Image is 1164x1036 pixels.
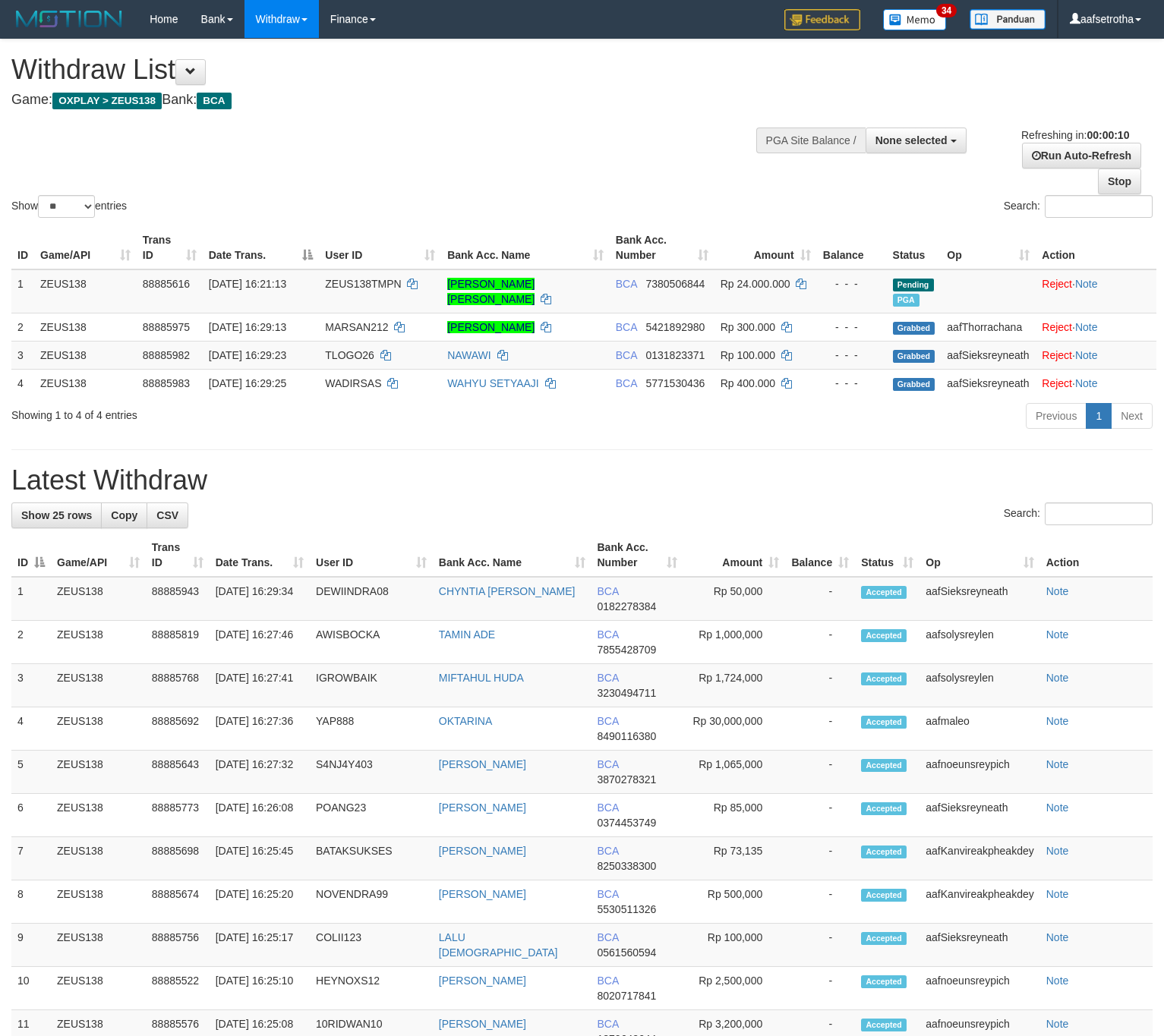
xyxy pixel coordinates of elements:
[11,93,761,108] h4: Game: Bank:
[1042,377,1072,389] a: Reject
[598,644,657,656] span: Copy 7855428709 to clipboard
[146,924,210,967] td: 88885756
[785,880,855,924] td: -
[11,751,51,794] td: 5
[447,349,491,361] a: NAWAWI
[51,751,146,794] td: ZEUS138
[1046,715,1069,727] a: Note
[785,621,855,664] td: -
[893,294,920,307] span: Marked by aafsolysreylen
[1046,931,1069,943] a: Note
[433,534,591,577] th: Bank Acc. Name: activate to sort column ascending
[645,321,705,333] span: Copy 5421892980 to clipboard
[11,269,34,313] td: 1
[325,349,374,361] span: TLOGO26
[51,577,146,621] td: ZEUS138
[883,9,947,30] img: Button%20Memo.svg
[1075,278,1098,290] a: Note
[616,321,637,333] span: BCA
[591,534,683,577] th: Bank Acc. Number: activate to sort column ascending
[920,967,1039,1010] td: aafnoeunsreypich
[1042,278,1072,290] a: Reject
[209,377,286,389] span: [DATE] 16:29:25
[441,226,610,269] th: Bank Acc. Name: activate to sort column ascending
[439,975,526,987] a: [PERSON_NAME]
[1022,143,1141,168] a: Run Auto-Refresh
[210,707,310,751] td: [DATE] 16:27:36
[11,8,127,30] img: MOTION_logo.png
[11,401,474,423] div: Showing 1 to 4 of 4 entries
[146,707,210,751] td: 88885692
[1046,975,1069,987] a: Note
[920,880,1039,924] td: aafKanvireakpheakdey
[1036,313,1156,341] td: ·
[1004,195,1153,218] label: Search:
[784,9,860,30] img: Feedback.jpg
[11,924,51,967] td: 9
[447,278,535,305] a: [PERSON_NAME] [PERSON_NAME]
[439,801,526,814] a: [PERSON_NAME]
[11,837,51,880] td: 7
[52,93,162,109] span: OXPLAY > ZEUS138
[310,577,433,621] td: DEWIINDRA08
[920,621,1039,664] td: aafsolysreylen
[1046,1018,1069,1030] a: Note
[721,278,790,290] span: Rp 24.000.000
[11,465,1153,496] h1: Latest Withdraw
[920,794,1039,837] td: aafSieksreyneath
[156,509,178,521] span: CSV
[319,226,441,269] th: User ID: activate to sort column ascending
[598,758,619,770] span: BCA
[598,585,619,597] span: BCA
[11,226,34,269] th: ID
[11,341,34,369] td: 3
[598,773,657,786] span: Copy 3870278321 to clipboard
[51,621,146,664] td: ZEUS138
[616,278,637,290] span: BCA
[146,751,210,794] td: 88885643
[785,967,855,1010] td: -
[861,629,907,642] span: Accepted
[310,794,433,837] td: POANG23
[683,664,785,707] td: Rp 1,724,000
[683,794,785,837] td: Rp 85,000
[146,880,210,924] td: 88885674
[34,313,137,341] td: ZEUS138
[101,502,147,528] a: Copy
[143,278,190,290] span: 88885616
[38,195,95,218] select: Showentries
[598,1018,619,1030] span: BCA
[34,369,137,397] td: ZEUS138
[197,93,231,109] span: BCA
[11,621,51,664] td: 2
[447,377,539,389] a: WAHYU SETYAAJI
[683,880,785,924] td: Rp 500,000
[310,837,433,880] td: BATAKSUKSES
[1042,349,1072,361] a: Reject
[1087,129,1129,141] strong: 00:00:10
[861,932,907,945] span: Accepted
[920,751,1039,794] td: aafnoeunsreypich
[51,664,146,707] td: ZEUS138
[714,226,817,269] th: Amount: activate to sort column ascending
[439,628,495,641] a: TAMIN ADE
[861,1019,907,1031] span: Accepted
[137,226,203,269] th: Trans ID: activate to sort column ascending
[34,341,137,369] td: ZEUS138
[210,664,310,707] td: [DATE] 16:27:41
[598,801,619,814] span: BCA
[143,321,190,333] span: 88885975
[683,707,785,751] td: Rp 30,000,000
[1036,226,1156,269] th: Action
[210,577,310,621] td: [DATE] 16:29:34
[21,509,92,521] span: Show 25 rows
[785,794,855,837] td: -
[598,931,619,943] span: BCA
[51,794,146,837] td: ZEUS138
[439,715,493,727] a: OKTARINA
[146,794,210,837] td: 88885773
[920,924,1039,967] td: aafSieksreyneath
[1040,534,1153,577] th: Action
[598,975,619,987] span: BCA
[111,509,137,521] span: Copy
